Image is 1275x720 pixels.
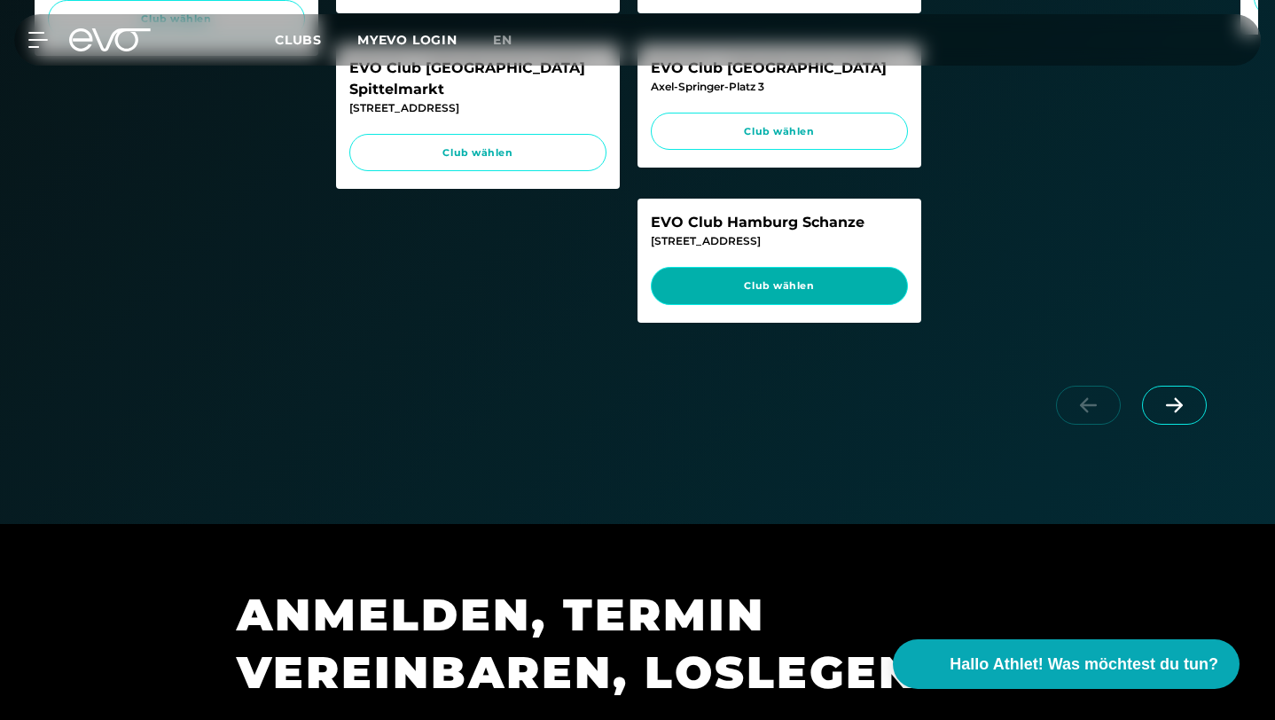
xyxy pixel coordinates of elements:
[349,100,606,116] div: [STREET_ADDRESS]
[668,278,891,293] span: Club wählen
[950,653,1218,677] span: Hallo Athlet! Was möchtest du tun?
[357,32,458,48] a: MYEVO LOGIN
[493,32,512,48] span: en
[651,233,908,249] div: [STREET_ADDRESS]
[275,32,322,48] span: Clubs
[493,30,534,51] a: en
[237,586,1035,701] h1: ANMELDEN, TERMIN VEREINBAREN, LOSLEGEN
[349,134,606,172] a: Club wählen
[651,212,908,233] div: EVO Club Hamburg Schanze
[668,124,891,139] span: Club wählen
[651,113,908,151] a: Club wählen
[275,31,357,48] a: Clubs
[651,79,908,95] div: Axel-Springer-Platz 3
[893,639,1240,689] button: Hallo Athlet! Was möchtest du tun?
[651,267,908,305] a: Club wählen
[366,145,590,160] span: Club wählen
